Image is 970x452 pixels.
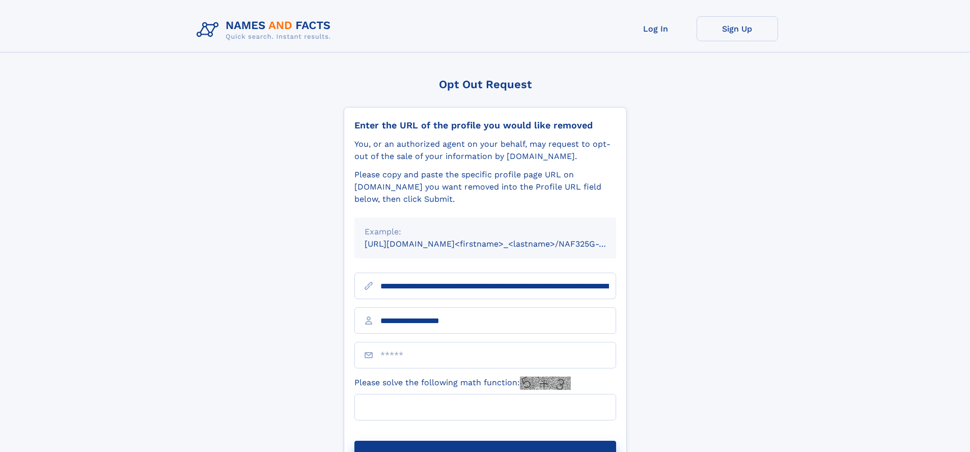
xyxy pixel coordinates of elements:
[344,78,627,91] div: Opt Out Request
[697,16,778,41] a: Sign Up
[354,120,616,131] div: Enter the URL of the profile you would like removed
[354,138,616,163] div: You, or an authorized agent on your behalf, may request to opt-out of the sale of your informatio...
[365,226,606,238] div: Example:
[615,16,697,41] a: Log In
[365,239,635,249] small: [URL][DOMAIN_NAME]<firstname>_<lastname>/NAF325G-xxxxxxxx
[354,377,571,390] label: Please solve the following math function:
[354,169,616,205] div: Please copy and paste the specific profile page URL on [DOMAIN_NAME] you want removed into the Pr...
[192,16,339,44] img: Logo Names and Facts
